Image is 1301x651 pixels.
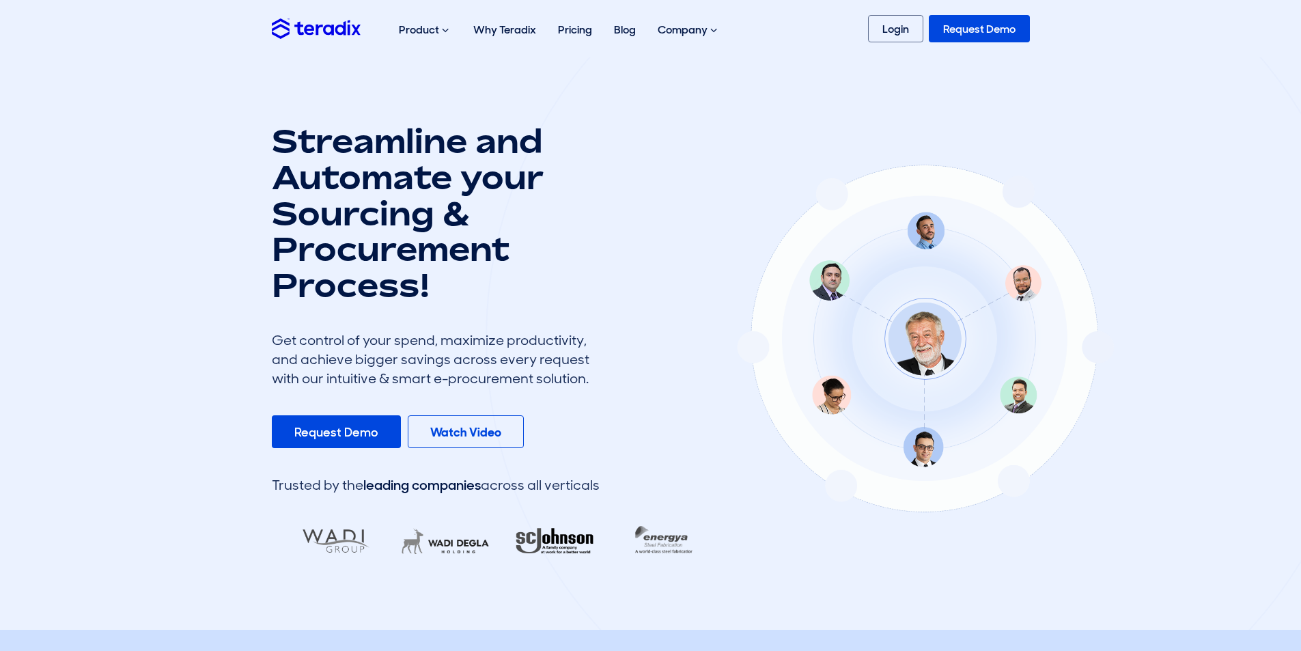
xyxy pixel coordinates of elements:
[272,475,600,495] div: Trusted by the across all verticals
[647,8,731,52] div: Company
[430,424,501,441] b: Watch Video
[868,15,923,42] a: Login
[272,415,401,448] a: Request Demo
[272,123,600,303] h1: Streamline and Automate your Sourcing & Procurement Process!
[929,15,1030,42] a: Request Demo
[388,519,499,564] img: LifeMakers
[363,476,481,494] span: leading companies
[547,8,603,51] a: Pricing
[408,415,524,448] a: Watch Video
[272,331,600,388] div: Get control of your spend, maximize productivity, and achieve bigger savings across every request...
[388,8,462,52] div: Product
[272,18,361,38] img: Teradix logo
[603,8,647,51] a: Blog
[497,519,608,564] img: RA
[462,8,547,51] a: Why Teradix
